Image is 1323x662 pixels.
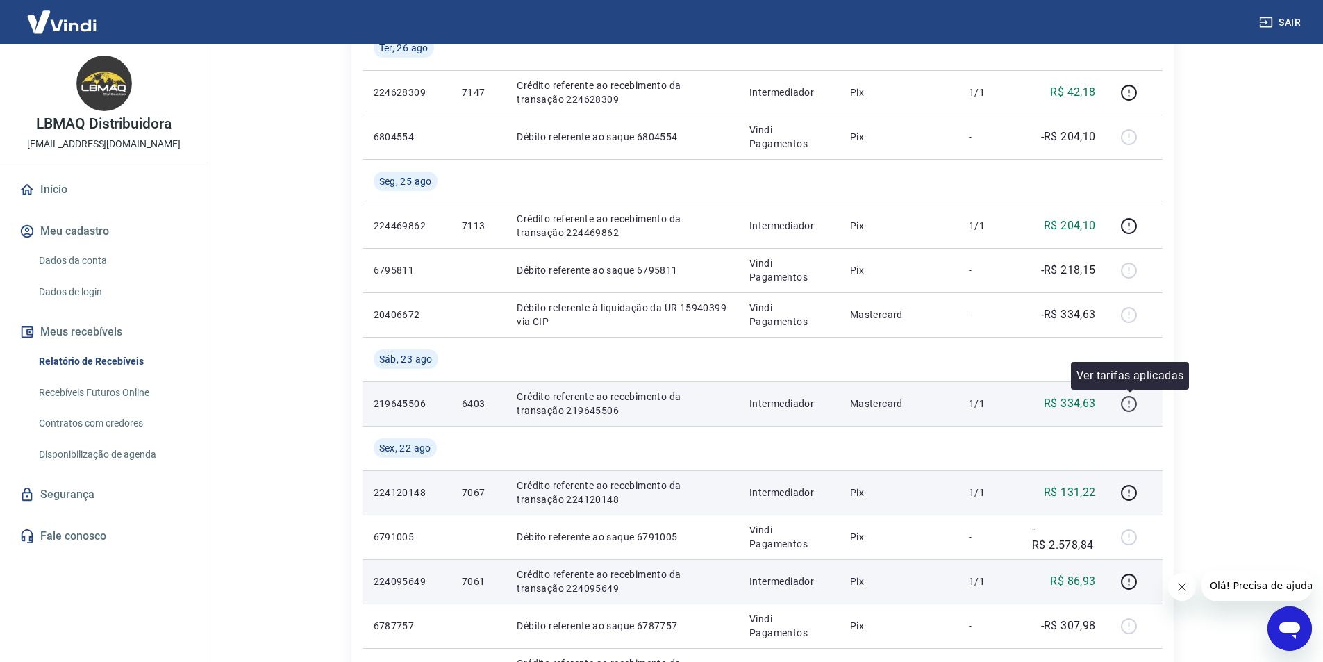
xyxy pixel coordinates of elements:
[969,219,1010,233] p: 1/1
[1044,217,1096,234] p: R$ 204,10
[33,247,191,275] a: Dados da conta
[749,397,828,411] p: Intermediador
[969,308,1010,322] p: -
[850,263,947,277] p: Pix
[33,409,191,438] a: Contratos com credores
[969,130,1010,144] p: -
[850,574,947,588] p: Pix
[517,212,727,240] p: Crédito referente ao recebimento da transação 224469862
[749,85,828,99] p: Intermediador
[749,301,828,329] p: Vindi Pagamentos
[749,523,828,551] p: Vindi Pagamentos
[379,174,432,188] span: Seg, 25 ago
[969,486,1010,499] p: 1/1
[969,263,1010,277] p: -
[517,568,727,595] p: Crédito referente ao recebimento da transação 224095649
[374,619,440,633] p: 6787757
[462,219,494,233] p: 7113
[969,574,1010,588] p: 1/1
[33,379,191,407] a: Recebíveis Futuros Online
[379,352,433,366] span: Sáb, 23 ago
[374,308,440,322] p: 20406672
[1044,484,1096,501] p: R$ 131,22
[749,486,828,499] p: Intermediador
[517,390,727,417] p: Crédito referente ao recebimento da transação 219645506
[374,574,440,588] p: 224095649
[1041,618,1096,634] p: -R$ 307,98
[1201,570,1312,601] iframe: Mensagem da empresa
[850,397,947,411] p: Mastercard
[374,130,440,144] p: 6804554
[850,619,947,633] p: Pix
[850,308,947,322] p: Mastercard
[749,219,828,233] p: Intermediador
[374,530,440,544] p: 6791005
[374,263,440,277] p: 6795811
[517,263,727,277] p: Débito referente ao saque 6795811
[1041,262,1096,279] p: -R$ 218,15
[969,530,1010,544] p: -
[27,137,181,151] p: [EMAIL_ADDRESS][DOMAIN_NAME]
[17,317,191,347] button: Meus recebíveis
[1267,606,1312,651] iframe: Botão para abrir a janela de mensagens
[374,85,440,99] p: 224628309
[374,219,440,233] p: 224469862
[969,85,1010,99] p: 1/1
[379,441,431,455] span: Sex, 22 ago
[17,521,191,552] a: Fale conosco
[850,130,947,144] p: Pix
[517,530,727,544] p: Débito referente ao saque 6791005
[749,574,828,588] p: Intermediador
[749,612,828,640] p: Vindi Pagamentos
[462,397,494,411] p: 6403
[33,347,191,376] a: Relatório de Recebíveis
[517,130,727,144] p: Débito referente ao saque 6804554
[517,78,727,106] p: Crédito referente ao recebimento da transação 224628309
[749,123,828,151] p: Vindi Pagamentos
[17,174,191,205] a: Início
[1032,520,1096,554] p: -R$ 2.578,84
[17,479,191,510] a: Segurança
[17,216,191,247] button: Meu cadastro
[76,56,132,111] img: 1cb35800-e1a6-4b74-9bc0-cfea878883b6.jpeg
[517,301,727,329] p: Débito referente à liquidação da UR 15940399 via CIP
[850,219,947,233] p: Pix
[517,479,727,506] p: Crédito referente ao recebimento da transação 224120148
[36,117,172,131] p: LBMAQ Distribuidora
[462,574,494,588] p: 7061
[379,41,428,55] span: Ter, 26 ago
[374,397,440,411] p: 219645506
[1050,84,1095,101] p: R$ 42,18
[969,619,1010,633] p: -
[33,278,191,306] a: Dados de login
[969,397,1010,411] p: 1/1
[1041,306,1096,323] p: -R$ 334,63
[462,85,494,99] p: 7147
[374,486,440,499] p: 224120148
[1168,573,1196,601] iframe: Fechar mensagem
[1076,367,1183,384] p: Ver tarifas aplicadas
[33,440,191,469] a: Disponibilização de agenda
[850,486,947,499] p: Pix
[1050,573,1095,590] p: R$ 86,93
[749,256,828,284] p: Vindi Pagamentos
[850,85,947,99] p: Pix
[462,486,494,499] p: 7067
[17,1,107,43] img: Vindi
[8,10,117,21] span: Olá! Precisa de ajuda?
[1041,129,1096,145] p: -R$ 204,10
[517,619,727,633] p: Débito referente ao saque 6787757
[1256,10,1306,35] button: Sair
[1044,395,1096,412] p: R$ 334,63
[850,530,947,544] p: Pix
